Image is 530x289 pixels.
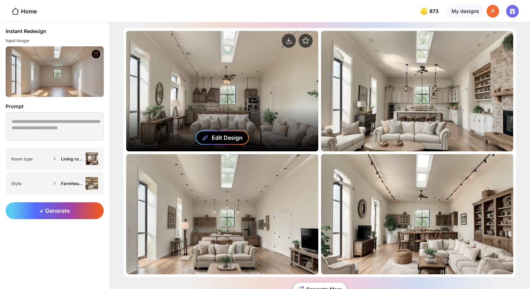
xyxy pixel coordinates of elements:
div: P [487,5,499,18]
div: Room type [11,156,51,162]
span: 873 [429,8,440,14]
div: Prompt [6,103,104,110]
span: Generate [40,207,70,214]
div: Living room [61,156,83,162]
div: Farmhouse [61,181,83,186]
div: Edit Design [212,134,243,141]
div: Input image [6,38,104,44]
div: Style [11,181,51,186]
div: My designs [447,5,484,18]
div: Instant Redesign [6,28,46,34]
div: Home [11,7,37,15]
